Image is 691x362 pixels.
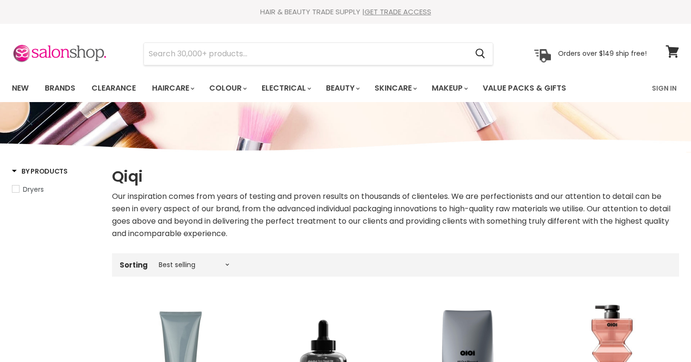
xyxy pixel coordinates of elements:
[646,78,682,98] a: Sign In
[5,78,36,98] a: New
[319,78,366,98] a: Beauty
[120,261,148,269] label: Sorting
[112,166,679,186] h1: Qiqi
[23,185,44,194] span: Dryers
[5,74,610,102] ul: Main menu
[112,190,679,240] div: Our inspiration comes from years of testing and proven results on thousands of clienteles. We are...
[558,49,647,58] p: Orders over $149 ship free!
[467,43,493,65] button: Search
[202,78,253,98] a: Colour
[476,78,573,98] a: Value Packs & Gifts
[145,78,200,98] a: Haircare
[38,78,82,98] a: Brands
[143,42,493,65] form: Product
[144,43,467,65] input: Search
[367,78,423,98] a: Skincare
[84,78,143,98] a: Clearance
[365,7,431,17] a: GET TRADE ACCESS
[12,184,100,195] a: Dryers
[425,78,474,98] a: Makeup
[12,166,68,176] h3: By Products
[254,78,317,98] a: Electrical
